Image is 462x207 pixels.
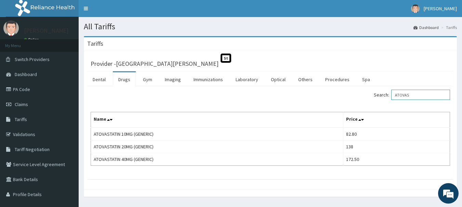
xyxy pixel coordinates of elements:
[15,116,27,122] span: Tariffs
[15,56,50,62] span: Switch Providers
[40,61,94,130] span: We're online!
[265,72,291,87] a: Optical
[137,72,158,87] a: Gym
[357,72,375,87] a: Spa
[391,90,450,100] input: Search:
[343,153,450,166] td: 172.50
[36,38,115,47] div: Chat with us now
[424,5,457,12] span: [PERSON_NAME]
[113,72,136,87] a: Drugs
[15,71,37,77] span: Dashboard
[413,25,439,30] a: Dashboard
[112,3,129,20] div: Minimize live chat window
[439,25,457,30] li: Tariffs
[343,112,450,128] th: Price
[343,141,450,153] td: 138
[411,4,420,13] img: User Image
[24,28,69,34] p: [PERSON_NAME]
[159,72,186,87] a: Imaging
[320,72,355,87] a: Procedures
[91,141,343,153] td: ATOVASTATIN 20MG (GENERIC)
[343,128,450,141] td: 82.80
[87,41,103,47] h3: Tariffs
[3,20,19,36] img: User Image
[374,90,450,100] label: Search:
[293,72,318,87] a: Others
[84,22,457,31] h1: All Tariffs
[24,37,40,42] a: Online
[13,34,28,51] img: d_794563401_company_1708531726252_794563401
[91,128,343,141] td: ATOVASTATIN 10MG (GENERIC)
[188,72,228,87] a: Immunizations
[221,54,231,63] span: St
[91,153,343,166] td: ATOVASTATIN 40MG (GENERIC)
[15,146,50,152] span: Tariff Negotiation
[230,72,264,87] a: Laboratory
[91,61,219,67] h3: Provider - [GEOGRAPHIC_DATA][PERSON_NAME]
[3,136,130,160] textarea: Type your message and hit 'Enter'
[87,72,111,87] a: Dental
[15,101,28,107] span: Claims
[91,112,343,128] th: Name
